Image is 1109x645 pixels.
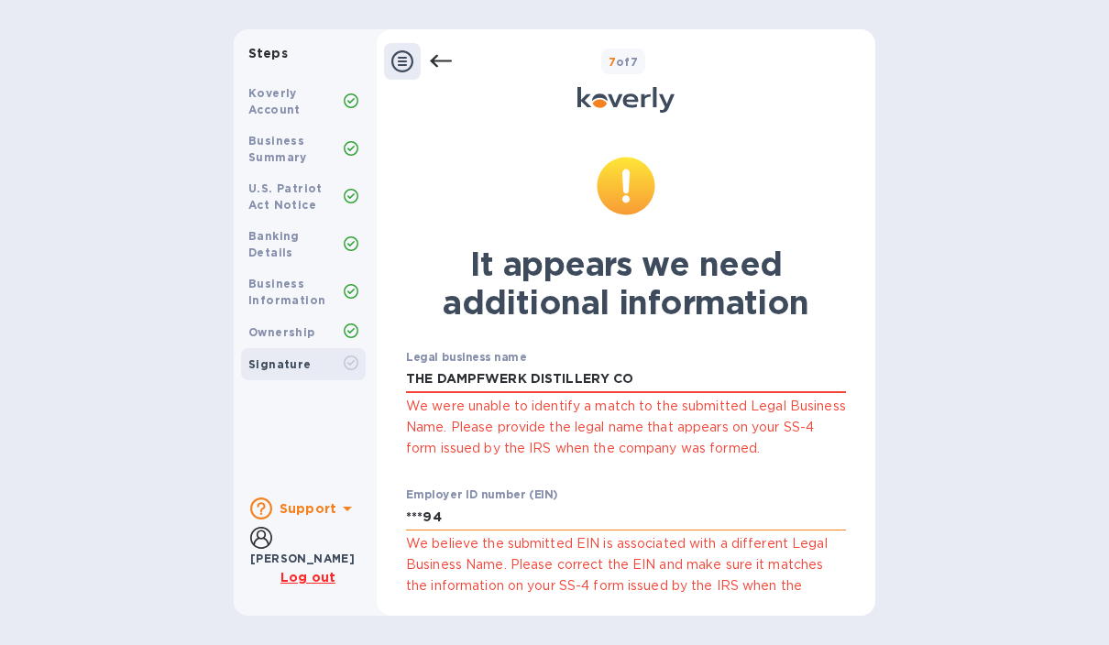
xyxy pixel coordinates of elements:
p: We believe the submitted EIN is associated with a different Legal Business Name. Please correct t... [406,533,846,618]
b: U.S. Patriot Act Notice [248,181,323,212]
b: Banking Details [248,229,300,259]
h1: It appears we need additional information [406,245,846,322]
b: Signature [248,357,312,371]
span: 7 [609,55,616,69]
label: Employer ID number (EIN) [406,490,557,501]
u: Log out [280,570,335,585]
b: of 7 [609,55,639,69]
b: Koverly Account [248,86,301,116]
label: Legal business name [406,353,526,364]
b: [PERSON_NAME] [250,552,355,565]
b: Business Information [248,277,325,307]
p: We were unable to identify a match to the submitted Legal Business Name. Please provide the legal... [406,396,846,460]
b: Business Summary [248,134,307,164]
b: Steps [248,46,288,60]
b: Support [280,501,336,516]
b: Ownership [248,325,315,339]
